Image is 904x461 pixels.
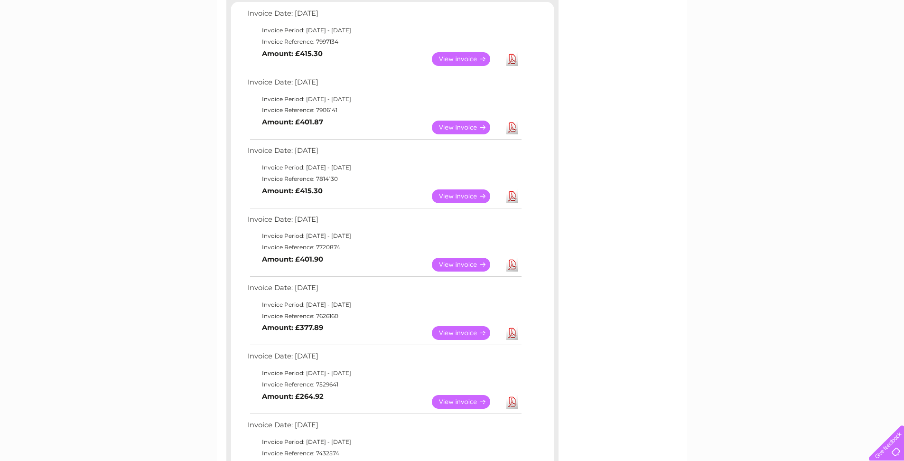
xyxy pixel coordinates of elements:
[245,7,523,25] td: Invoice Date: [DATE]
[245,76,523,94] td: Invoice Date: [DATE]
[506,52,518,66] a: Download
[245,242,523,253] td: Invoice Reference: 7720874
[245,36,523,47] td: Invoice Reference: 7997134
[432,52,502,66] a: View
[841,40,864,47] a: Contact
[262,118,323,126] b: Amount: £401.87
[262,323,323,332] b: Amount: £377.89
[506,326,518,340] a: Download
[506,258,518,272] a: Download
[787,40,816,47] a: Telecoms
[245,379,523,390] td: Invoice Reference: 7529641
[245,350,523,367] td: Invoice Date: [DATE]
[262,392,324,401] b: Amount: £264.92
[506,121,518,134] a: Download
[245,310,523,322] td: Invoice Reference: 7626160
[228,5,677,46] div: Clear Business is a trading name of Verastar Limited (registered in [GEOGRAPHIC_DATA] No. 3667643...
[432,258,502,272] a: View
[245,94,523,105] td: Invoice Period: [DATE] - [DATE]
[245,448,523,459] td: Invoice Reference: 7432574
[245,173,523,185] td: Invoice Reference: 7814130
[245,419,523,436] td: Invoice Date: [DATE]
[737,40,755,47] a: Water
[245,367,523,379] td: Invoice Period: [DATE] - [DATE]
[245,25,523,36] td: Invoice Period: [DATE] - [DATE]
[245,299,523,310] td: Invoice Period: [DATE] - [DATE]
[262,49,323,58] b: Amount: £415.30
[245,104,523,116] td: Invoice Reference: 7906141
[821,40,835,47] a: Blog
[262,255,323,263] b: Amount: £401.90
[245,213,523,231] td: Invoice Date: [DATE]
[432,189,502,203] a: View
[432,326,502,340] a: View
[245,144,523,162] td: Invoice Date: [DATE]
[245,162,523,173] td: Invoice Period: [DATE] - [DATE]
[725,5,791,17] a: 0333 014 3131
[432,121,502,134] a: View
[262,187,323,195] b: Amount: £415.30
[506,189,518,203] a: Download
[245,436,523,448] td: Invoice Period: [DATE] - [DATE]
[506,395,518,409] a: Download
[32,25,80,54] img: logo.png
[245,230,523,242] td: Invoice Period: [DATE] - [DATE]
[761,40,782,47] a: Energy
[245,282,523,299] td: Invoice Date: [DATE]
[432,395,502,409] a: View
[873,40,895,47] a: Log out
